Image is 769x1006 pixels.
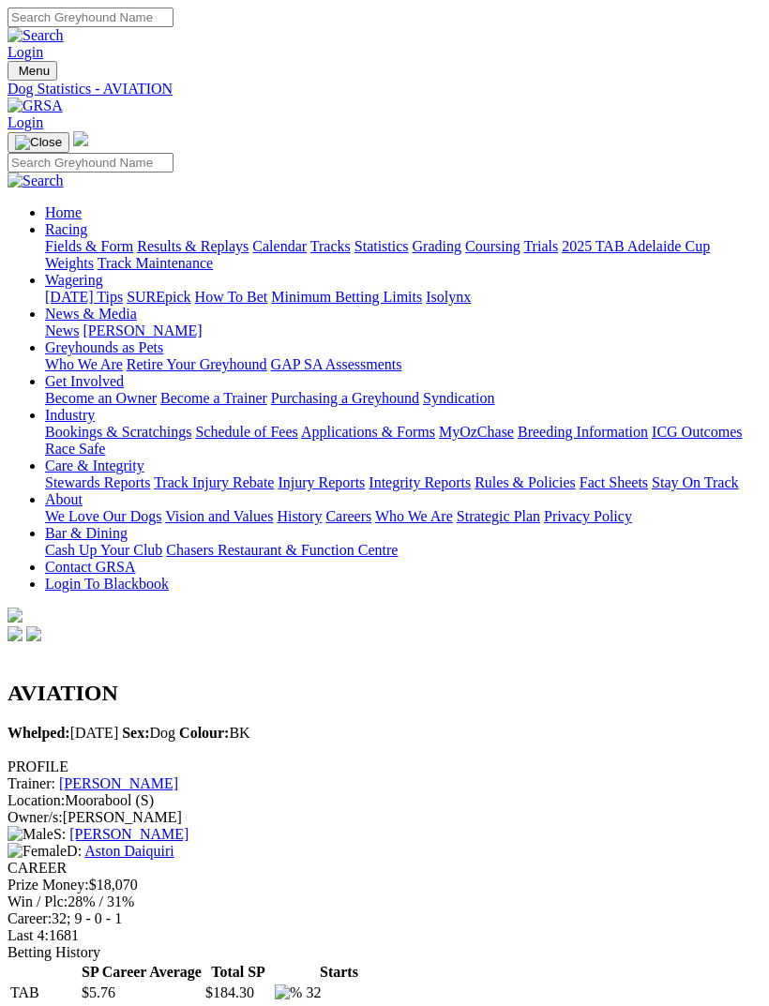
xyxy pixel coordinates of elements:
a: Login [8,114,43,130]
a: [PERSON_NAME] [59,775,178,791]
img: GRSA [8,98,63,114]
div: Racing [45,238,761,272]
td: $5.76 [81,983,203,1002]
td: TAB [9,983,79,1002]
th: SP Career Average [81,963,203,982]
a: Become a Trainer [160,390,267,406]
a: Weights [45,255,94,271]
a: Breeding Information [518,424,648,440]
img: logo-grsa-white.png [8,608,23,623]
a: Fact Sheets [580,474,648,490]
div: PROFILE [8,758,761,775]
a: 2025 TAB Adelaide Cup [562,238,710,254]
a: SUREpick [127,289,190,305]
a: News [45,323,79,338]
a: Home [45,204,82,220]
a: Bar & Dining [45,525,128,541]
div: About [45,508,761,525]
div: Greyhounds as Pets [45,356,761,373]
a: History [277,508,322,524]
a: Contact GRSA [45,559,135,575]
a: [PERSON_NAME] [69,826,188,842]
span: Win / Plc: [8,893,68,909]
a: Vision and Values [165,508,273,524]
a: Calendar [252,238,307,254]
h2: AVIATION [8,681,761,706]
div: 32; 9 - 0 - 1 [8,910,761,927]
a: Chasers Restaurant & Function Centre [166,542,398,558]
a: Cash Up Your Club [45,542,162,558]
a: Aston Daiquiri [84,843,174,859]
img: Female [8,843,67,860]
a: Racing [45,221,87,237]
a: News & Media [45,306,137,322]
a: ICG Outcomes [652,424,742,440]
div: Care & Integrity [45,474,761,491]
span: [DATE] [8,725,118,741]
a: Schedule of Fees [195,424,297,440]
a: GAP SA Assessments [271,356,402,372]
input: Search [8,8,173,27]
span: D: [8,843,82,859]
a: Wagering [45,272,103,288]
img: logo-grsa-white.png [73,131,88,146]
b: Whelped: [8,725,70,741]
a: How To Bet [195,289,268,305]
img: Close [15,135,62,150]
a: Privacy Policy [544,508,632,524]
a: Trials [523,238,558,254]
a: Statistics [354,238,409,254]
span: Owner/s: [8,809,63,825]
span: Career: [8,910,52,926]
img: twitter.svg [26,626,41,641]
a: Dog Statistics - AVIATION [8,81,761,98]
a: Syndication [423,390,494,406]
a: Strategic Plan [457,508,540,524]
a: Minimum Betting Limits [271,289,422,305]
a: Isolynx [426,289,471,305]
span: Last 4: [8,927,49,943]
a: Stay On Track [652,474,738,490]
button: Toggle navigation [8,132,69,153]
div: Moorabool (S) [8,792,761,809]
span: Menu [19,64,50,78]
a: Get Involved [45,373,124,389]
a: Rules & Policies [475,474,576,490]
div: 1681 [8,927,761,944]
a: Purchasing a Greyhound [271,390,419,406]
img: Male [8,826,53,843]
a: Retire Your Greyhound [127,356,267,372]
th: Total SP [204,963,272,982]
b: Sex: [122,725,149,741]
img: Search [8,173,64,189]
span: Dog [122,725,175,741]
th: Starts [305,963,372,982]
a: Become an Owner [45,390,157,406]
span: BK [179,725,250,741]
a: Applications & Forms [301,424,435,440]
button: Toggle navigation [8,61,57,81]
span: Prize Money: [8,877,89,893]
a: Race Safe [45,441,105,457]
a: Track Injury Rebate [154,474,274,490]
a: Care & Integrity [45,458,144,473]
div: Betting History [8,944,761,961]
a: About [45,491,83,507]
a: Results & Replays [137,238,249,254]
div: 28% / 31% [8,893,761,910]
img: facebook.svg [8,626,23,641]
span: Location: [8,792,65,808]
a: Who We Are [375,508,453,524]
div: CAREER [8,860,761,877]
td: 32 [305,983,372,1002]
a: Industry [45,407,95,423]
div: [PERSON_NAME] [8,809,761,826]
a: We Love Our Dogs [45,508,161,524]
span: Trainer: [8,775,55,791]
a: Tracks [310,238,351,254]
a: Login To Blackbook [45,576,169,592]
div: Industry [45,424,761,458]
img: % [275,984,302,1001]
a: Integrity Reports [369,474,471,490]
